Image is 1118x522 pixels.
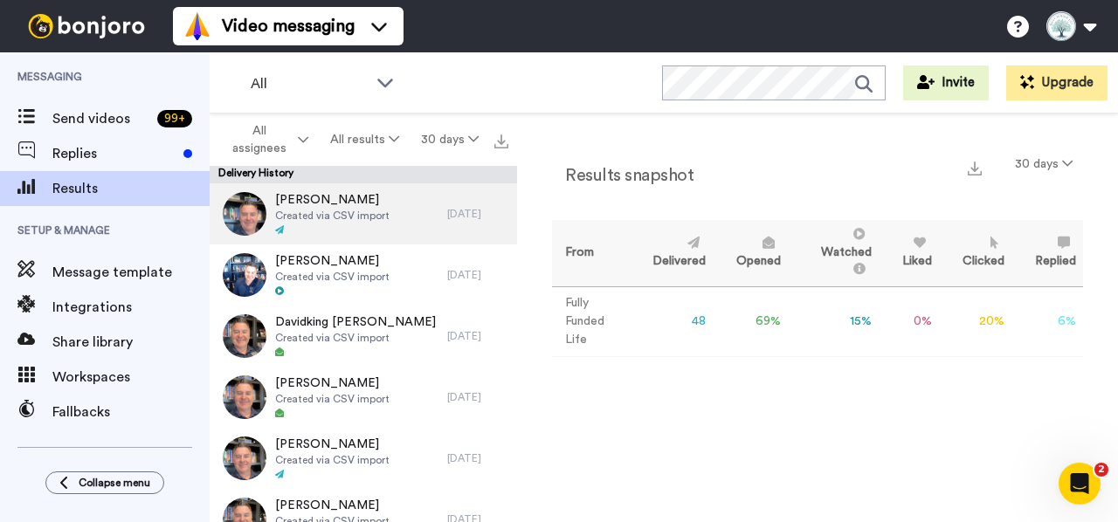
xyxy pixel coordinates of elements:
[275,313,436,331] span: Davidking [PERSON_NAME]
[275,436,390,453] span: [PERSON_NAME]
[788,220,880,286] th: Watched
[275,191,390,209] span: [PERSON_NAME]
[52,297,210,318] span: Integrations
[52,143,176,164] span: Replies
[275,270,390,284] span: Created via CSV import
[552,220,629,286] th: From
[879,220,939,286] th: Liked
[157,110,192,127] div: 99 +
[210,367,517,428] a: [PERSON_NAME]Created via CSV import[DATE]
[210,166,517,183] div: Delivery History
[275,331,436,345] span: Created via CSV import
[223,192,266,236] img: f906ac6b-649b-455c-9ddb-dbade63a7d4a-thumb.jpg
[447,268,508,282] div: [DATE]
[222,14,355,38] span: Video messaging
[223,253,266,297] img: 2b99b20c-f21d-4735-9a76-ae8e54a66ada-thumb.jpg
[1059,463,1101,505] iframe: Intercom live chat
[713,220,788,286] th: Opened
[968,161,982,175] img: export.svg
[552,166,694,185] h2: Results snapshot
[223,436,266,480] img: 113869ee-be3e-42f7-8613-b4e3c0068d8d-thumb.jpg
[939,286,1011,356] td: 20 %
[320,124,411,155] button: All results
[629,286,713,356] td: 48
[494,134,508,148] img: export.svg
[1006,65,1108,100] button: Upgrade
[410,124,489,155] button: 30 days
[447,207,508,221] div: [DATE]
[275,392,390,406] span: Created via CSV import
[447,329,508,343] div: [DATE]
[251,73,368,94] span: All
[52,262,210,283] span: Message template
[210,428,517,489] a: [PERSON_NAME]Created via CSV import[DATE]
[963,155,987,180] button: Export a summary of each team member’s results that match this filter now.
[183,12,211,40] img: vm-color.svg
[1011,286,1083,356] td: 6 %
[275,453,390,467] span: Created via CSV import
[210,244,517,306] a: [PERSON_NAME]Created via CSV import[DATE]
[713,286,788,356] td: 69 %
[275,497,390,514] span: [PERSON_NAME]
[275,209,390,223] span: Created via CSV import
[879,286,939,356] td: 0 %
[210,306,517,367] a: Davidking [PERSON_NAME]Created via CSV import[DATE]
[629,220,713,286] th: Delivered
[223,314,266,358] img: 91dfb1b1-7d34-4a5e-9706-c62bc8e2a346-thumb.jpg
[210,183,517,244] a: [PERSON_NAME]Created via CSV import[DATE]
[552,286,629,356] td: Fully Funded Life
[213,115,320,164] button: All assignees
[1004,148,1083,180] button: 30 days
[79,476,150,490] span: Collapse menu
[21,14,152,38] img: bj-logo-header-white.svg
[1011,220,1083,286] th: Replied
[52,178,210,199] span: Results
[939,220,1011,286] th: Clicked
[52,367,210,388] span: Workspaces
[447,451,508,465] div: [DATE]
[275,374,390,392] span: [PERSON_NAME]
[52,332,210,353] span: Share library
[52,402,210,422] span: Fallbacks
[788,286,880,356] td: 15 %
[489,127,514,153] button: Export all results that match these filters now.
[903,65,989,100] button: Invite
[224,122,294,157] span: All assignees
[1094,463,1108,477] span: 2
[275,252,390,270] span: [PERSON_NAME]
[52,108,150,129] span: Send videos
[447,390,508,404] div: [DATE]
[223,375,266,419] img: cb7db3e2-55ef-4cc8-a9a1-7dd03efbac75-thumb.jpg
[45,471,164,494] button: Collapse menu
